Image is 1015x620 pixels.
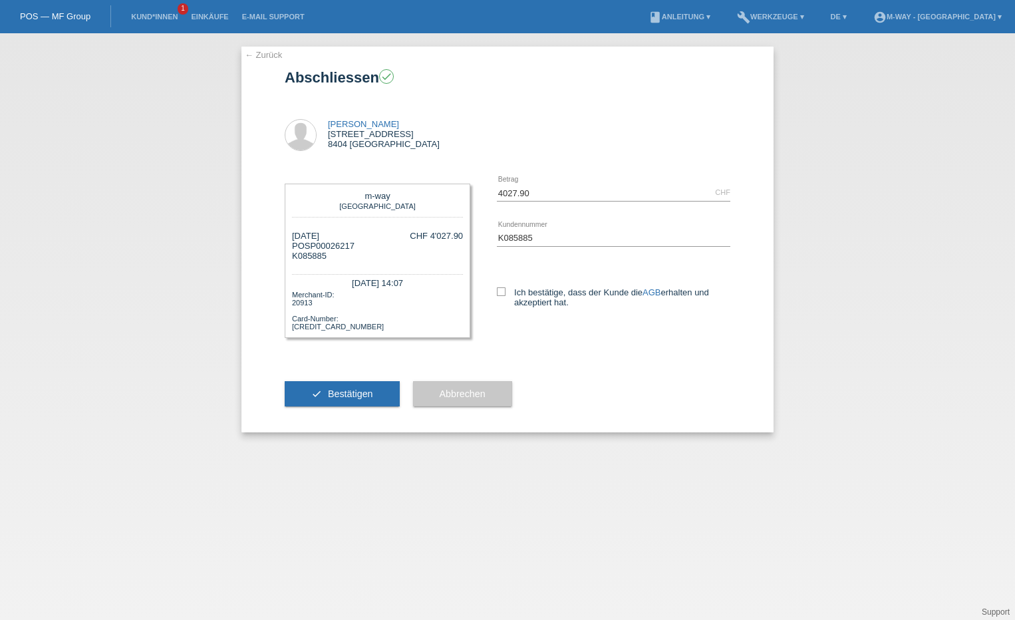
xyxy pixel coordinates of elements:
div: [DATE] POSP00026217 [292,231,355,261]
a: DE ▾ [824,13,853,21]
label: Ich bestätige, dass der Kunde die erhalten und akzeptiert hat. [497,287,730,307]
div: [GEOGRAPHIC_DATA] [295,201,460,210]
a: Kund*innen [124,13,184,21]
button: check Bestätigen [285,381,400,406]
div: CHF 4'027.90 [410,231,463,241]
h1: Abschliessen [285,69,730,86]
i: check [311,388,322,399]
a: ← Zurück [245,50,282,60]
div: m-way [295,191,460,201]
a: account_circlem-way - [GEOGRAPHIC_DATA] ▾ [867,13,1008,21]
i: book [649,11,662,24]
i: build [737,11,750,24]
a: Support [982,607,1010,617]
div: CHF [715,188,730,196]
i: check [380,71,392,82]
a: E-Mail Support [235,13,311,21]
a: Einkäufe [184,13,235,21]
button: Abbrechen [413,381,512,406]
a: AGB [643,287,660,297]
span: K085885 [292,251,327,261]
a: POS — MF Group [20,11,90,21]
span: Bestätigen [328,388,373,399]
div: [DATE] 14:07 [292,274,463,289]
a: [PERSON_NAME] [328,119,399,129]
span: Abbrechen [440,388,486,399]
a: bookAnleitung ▾ [642,13,717,21]
div: [STREET_ADDRESS] 8404 [GEOGRAPHIC_DATA] [328,119,440,149]
div: Merchant-ID: 20913 Card-Number: [CREDIT_CARD_NUMBER] [292,289,463,331]
a: buildWerkzeuge ▾ [730,13,811,21]
i: account_circle [873,11,887,24]
span: 1 [178,3,188,15]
